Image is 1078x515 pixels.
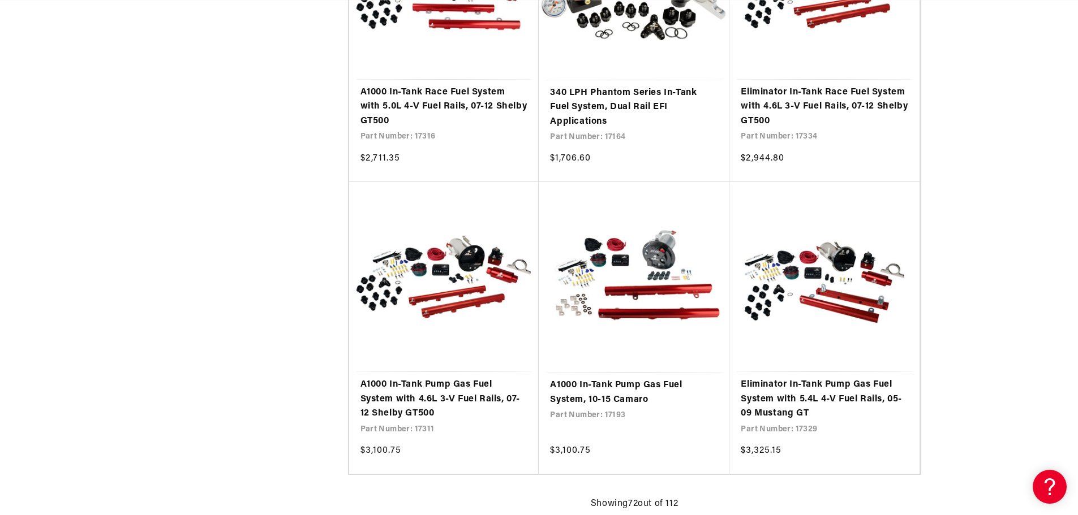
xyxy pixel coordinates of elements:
a: A1000 In-Tank Race Fuel System with 5.0L 4-V Fuel Rails, 07-12 Shelby GT500 [360,85,528,129]
a: 340 LPH Phantom Series In-Tank Fuel System, Dual Rail EFI Applications [550,86,718,129]
p: Showing out of 112 [591,497,678,512]
a: Eliminator In-Tank Race Fuel System with 4.6L 3-V Fuel Rails, 07-12 Shelby GT500 [741,85,908,129]
a: A1000 In-Tank Pump Gas Fuel System with 4.6L 3-V Fuel Rails, 07-12 Shelby GT500 [360,378,528,421]
a: A1000 In-Tank Pump Gas Fuel System, 10-15 Camaro [550,378,718,407]
span: 72 [628,499,638,508]
a: Eliminator In-Tank Pump Gas Fuel System with 5.4L 4-V Fuel Rails, 05-09 Mustang GT [741,378,908,421]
